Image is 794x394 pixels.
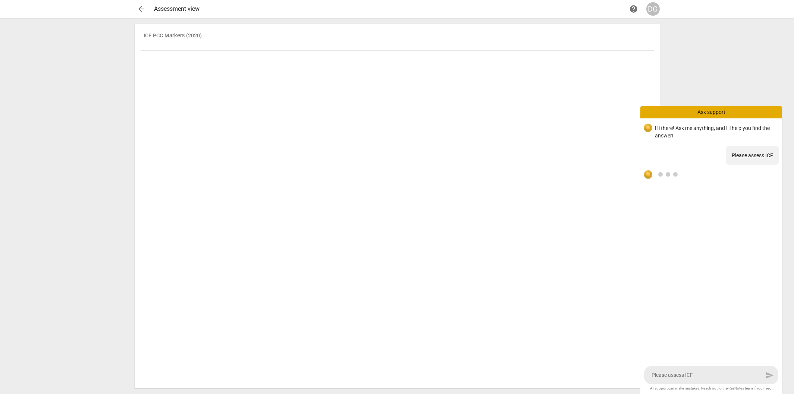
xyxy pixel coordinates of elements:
[629,4,638,13] span: help
[646,2,660,16] button: DG
[652,372,763,379] textarea: Please assess ICF
[655,124,776,140] p: Hi there! Ask me anything, and I'll help you find the answer!
[644,124,652,133] img: 07265d9b138777cce26606498f17c26b.svg
[640,106,782,118] div: Ask support
[646,386,776,391] span: AI support can make mistakes. Reach out to the RaeNotes team if you need.
[137,4,146,13] span: arrow_back
[141,30,654,51] th: ICF PCC Markers (2020)
[154,6,627,12] div: Assessment view
[627,2,640,16] a: Help
[726,146,779,165] div: Please assess ICF
[644,170,653,179] img: 07265d9b138777cce26606498f17c26b.svg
